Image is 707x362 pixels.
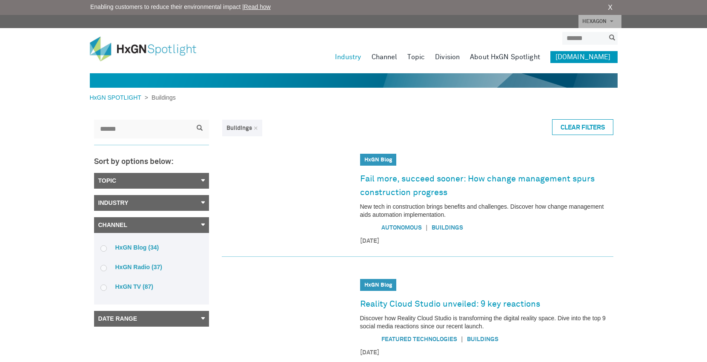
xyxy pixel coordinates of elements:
a: HxGN Blog [364,157,392,163]
span: | [422,223,432,232]
a: Date Range [94,311,209,327]
a: Buildings [467,336,498,342]
time: [DATE] [360,237,613,246]
a: Topic [407,51,425,63]
a: Autonomous [381,225,422,231]
a: HEXAGON [578,15,621,28]
span: | [457,335,467,344]
a: Featured Technologies [381,336,457,342]
a: HxGN SPOTLIGHT [90,94,145,101]
p: New tech in construction brings benefits and challenges. Discover how change management aids auto... [360,203,613,219]
label: HxGN TV (87) [100,283,203,290]
a: HxGN Blog [364,282,392,288]
a: Reality Cloud Studio unveiled: 9 key reactions [360,297,540,311]
a: [DOMAIN_NAME] [550,51,618,63]
div: > [90,93,176,102]
img: HxGN Spotlight [90,37,209,61]
a: Buildings [432,225,463,231]
label: HxGN Blog (34) [100,244,203,251]
h3: Sort by options below: [94,158,209,167]
p: Discover how Reality Cloud Studio is transforming the digital reality space. Dive into the top 9 ... [360,314,613,330]
a: Division [435,51,460,63]
span: Buildings [226,125,252,131]
label: HxGN Radio (37) [100,263,203,271]
a: Topic [94,173,209,189]
a: Clear Filters [552,119,613,135]
a: Industry [94,195,209,211]
time: [DATE] [360,348,613,357]
a: × [254,125,258,131]
span: Enabling customers to reduce their environmental impact | [90,3,271,11]
a: Read how [244,3,271,10]
a: Industry [335,51,361,63]
a: Fail more, succeed sooner: How change management spurs construction progress [360,172,613,200]
a: X [608,3,613,13]
a: Channel [94,217,209,233]
a: Channel [372,51,398,63]
span: Buildings [148,94,176,101]
a: About HxGN Spotlight [470,51,540,63]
